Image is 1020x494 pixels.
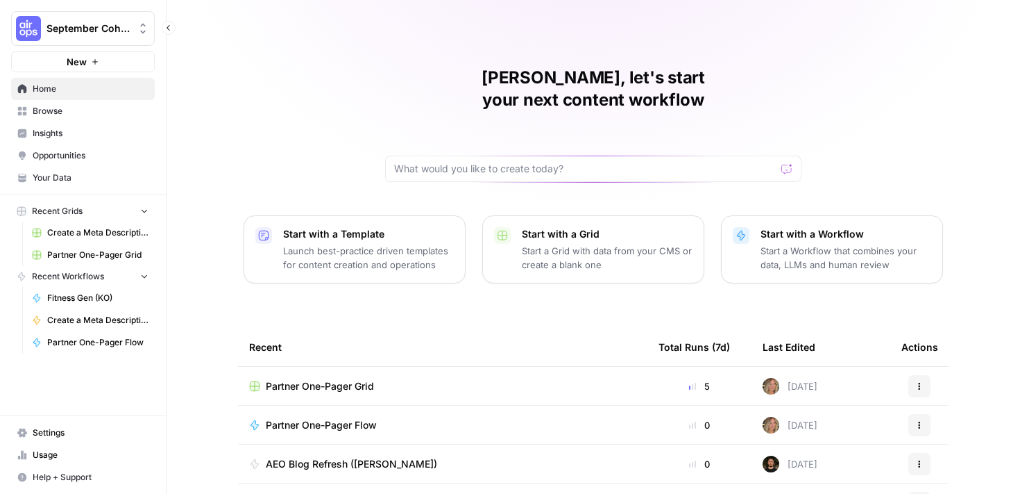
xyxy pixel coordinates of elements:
[33,427,148,439] span: Settings
[26,309,155,331] a: Create a Meta Description ([PERSON_NAME])
[721,215,943,283] button: Start with a WorkflowStart a Workflow that combines your data, LLMs and human review
[11,11,155,46] button: Workspace: September Cohort
[26,331,155,354] a: Partner One-Pager Flow
[901,328,938,366] div: Actions
[33,105,148,117] span: Browse
[47,314,148,327] span: Create a Meta Description ([PERSON_NAME])
[47,336,148,349] span: Partner One-Pager Flow
[26,244,155,266] a: Partner One-Pager Grid
[47,227,148,239] span: Create a Meta Description ([PERSON_NAME]
[11,444,155,466] a: Usage
[249,457,636,471] a: AEO Blog Refresh ([PERSON_NAME])
[385,67,801,111] h1: [PERSON_NAME], let's start your next content workflow
[11,466,155,488] button: Help + Support
[283,244,454,272] p: Launch best-practice driven templates for content creation and operations
[33,127,148,140] span: Insights
[283,227,454,241] p: Start with a Template
[33,471,148,484] span: Help + Support
[47,292,148,304] span: Fitness Gen (KO)
[46,22,130,35] span: September Cohort
[249,418,636,432] a: Partner One-Pager Flow
[249,379,636,393] a: Partner One-Pager Grid
[11,145,155,167] a: Opportunities
[11,201,155,222] button: Recent Grids
[33,83,148,95] span: Home
[33,149,148,162] span: Opportunities
[658,418,740,432] div: 0
[11,167,155,189] a: Your Data
[11,122,155,145] a: Insights
[32,205,83,217] span: Recent Grids
[32,270,104,283] span: Recent Workflows
[760,227,931,241] p: Start with a Workflow
[763,417,817,434] div: [DATE]
[11,78,155,100] a: Home
[763,456,779,472] img: yb40j7jvyap6bv8k3d2kukw6raee
[658,328,730,366] div: Total Runs (7d)
[763,417,779,434] img: 8rfigfr8trd3cogh2dvqan1u3q31
[763,378,817,395] div: [DATE]
[266,457,437,471] span: AEO Blog Refresh ([PERSON_NAME])
[11,266,155,287] button: Recent Workflows
[67,55,87,69] span: New
[763,378,779,395] img: 8rfigfr8trd3cogh2dvqan1u3q31
[658,379,740,393] div: 5
[522,227,692,241] p: Start with a Grid
[11,100,155,122] a: Browse
[11,51,155,72] button: New
[26,287,155,309] a: Fitness Gen (KO)
[11,422,155,444] a: Settings
[394,162,776,176] input: What would you like to create today?
[16,16,41,41] img: September Cohort Logo
[47,249,148,261] span: Partner One-Pager Grid
[244,215,466,283] button: Start with a TemplateLaunch best-practice driven templates for content creation and operations
[266,379,374,393] span: Partner One-Pager Grid
[763,328,815,366] div: Last Edited
[658,457,740,471] div: 0
[760,244,931,272] p: Start a Workflow that combines your data, LLMs and human review
[266,418,377,432] span: Partner One-Pager Flow
[249,328,636,366] div: Recent
[522,244,692,272] p: Start a Grid with data from your CMS or create a blank one
[33,172,148,184] span: Your Data
[482,215,704,283] button: Start with a GridStart a Grid with data from your CMS or create a blank one
[33,449,148,461] span: Usage
[763,456,817,472] div: [DATE]
[26,222,155,244] a: Create a Meta Description ([PERSON_NAME]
